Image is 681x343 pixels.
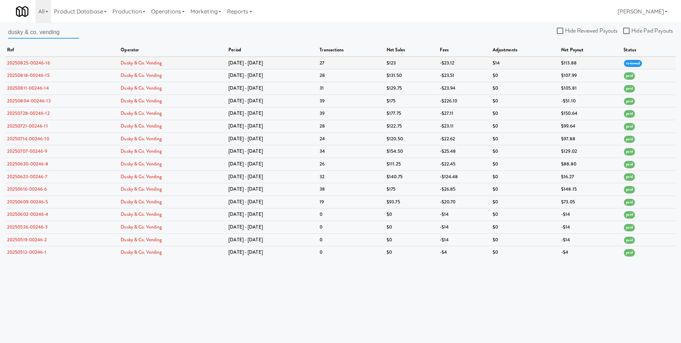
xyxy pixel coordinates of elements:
[385,158,438,170] td: $111.25
[385,95,438,107] td: $175
[559,158,622,170] td: $88.80
[385,82,438,95] td: $129.75
[7,148,48,154] a: 20250707-00246-9
[491,170,559,183] td: $0
[491,82,559,95] td: $0
[318,107,385,120] td: 39
[7,249,46,255] a: 20250512-00246-1
[559,120,622,133] td: $99.64
[318,208,385,221] td: 0
[318,234,385,246] td: 0
[121,198,162,205] a: Dusky & Co. Vending
[559,183,622,196] td: $148.15
[227,145,318,158] td: [DATE] - [DATE]
[559,246,622,259] td: -$4
[385,208,438,221] td: $0
[624,199,635,206] span: paid
[624,224,635,231] span: paid
[227,95,318,107] td: [DATE] - [DATE]
[491,208,559,221] td: $0
[438,183,491,196] td: -$26.85
[385,196,438,208] td: $93.75
[318,120,385,133] td: 28
[438,208,491,221] td: -$14
[385,170,438,183] td: $140.75
[318,69,385,82] td: 28
[559,44,622,57] th: net payout
[624,136,635,143] span: paid
[385,183,438,196] td: $175
[385,69,438,82] td: $131.50
[121,211,162,218] a: Dusky & Co. Vending
[491,120,559,133] td: $0
[121,148,162,154] a: Dusky & Co. Vending
[318,133,385,145] td: 24
[121,224,162,230] a: Dusky & Co. Vending
[624,72,635,80] span: paid
[385,221,438,234] td: $0
[438,158,491,170] td: -$22.45
[559,69,622,82] td: $107.99
[121,110,162,117] a: Dusky & Co. Vending
[7,236,47,243] a: 20250519-00246-2
[121,249,162,255] a: Dusky & Co. Vending
[438,221,491,234] td: -$14
[318,196,385,208] td: 19
[624,161,635,168] span: paid
[318,158,385,170] td: 26
[438,133,491,145] td: -$22.62
[121,72,162,79] a: Dusky & Co. Vending
[318,95,385,107] td: 39
[438,82,491,95] td: -$23.94
[227,158,318,170] td: [DATE] - [DATE]
[624,123,635,130] span: paid
[491,44,559,57] th: adjustments
[227,208,318,221] td: [DATE] - [DATE]
[624,60,642,67] span: reviewed
[227,57,318,69] td: [DATE] - [DATE]
[7,198,48,205] a: 20250609-00246-5
[385,57,438,69] td: $123
[7,97,51,104] a: 20250804-00246-13
[624,110,635,118] span: paid
[559,208,622,221] td: -$14
[227,107,318,120] td: [DATE] - [DATE]
[624,237,635,244] span: paid
[491,57,559,69] td: $14
[121,85,162,91] a: Dusky & Co. Vending
[318,170,385,183] td: 32
[438,120,491,133] td: -$23.11
[624,186,635,193] span: paid
[559,107,622,120] td: $150.64
[385,107,438,120] td: $177.75
[121,97,162,104] a: Dusky & Co. Vending
[121,161,162,167] a: Dusky & Co. Vending
[227,44,318,57] th: period
[7,85,49,91] a: 20250811-00246-14
[491,133,559,145] td: $0
[227,221,318,234] td: [DATE] - [DATE]
[7,186,47,192] a: 20250616-00246-6
[438,196,491,208] td: -$20.70
[7,60,50,66] a: 20250825-00246-16
[559,196,622,208] td: $73.05
[318,145,385,158] td: 34
[559,133,622,145] td: $97.88
[227,196,318,208] td: [DATE] - [DATE]
[559,57,622,69] td: $113.88
[7,211,49,218] a: 20250602-00246-4
[385,120,438,133] td: $122.75
[385,145,438,158] td: $154.50
[227,234,318,246] td: [DATE] - [DATE]
[121,236,162,243] a: Dusky & Co. Vending
[491,221,559,234] td: $0
[318,183,385,196] td: 38
[227,133,318,145] td: [DATE] - [DATE]
[227,69,318,82] td: [DATE] - [DATE]
[318,82,385,95] td: 31
[119,44,227,57] th: operator
[8,26,79,39] input: Search by operator
[623,26,673,36] label: Hide Paid Payouts
[385,44,438,57] th: net sales
[624,148,635,156] span: paid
